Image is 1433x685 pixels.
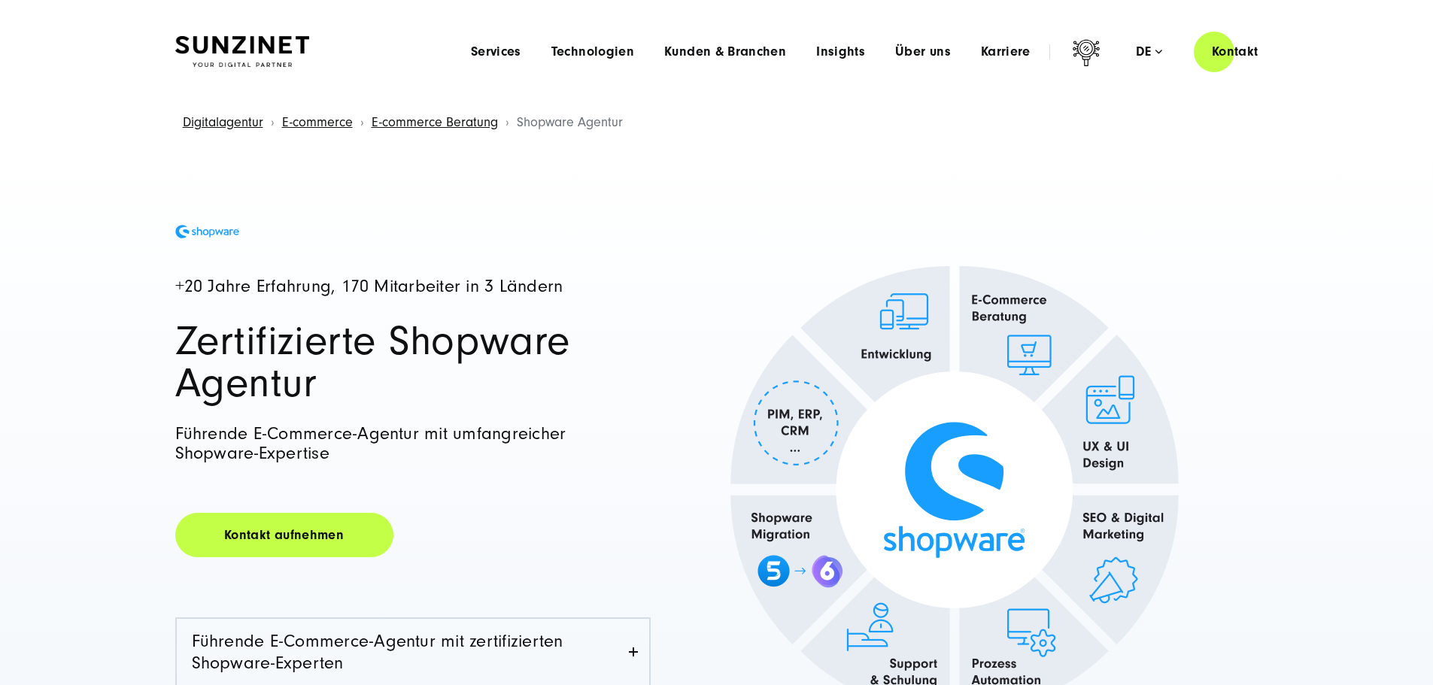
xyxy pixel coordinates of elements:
img: Shopware Agentur Logo blau [175,225,239,239]
img: SUNZINET Full Service Digital Agentur [175,36,309,68]
a: E-commerce [282,114,353,130]
a: Führende E-Commerce-Agentur mit zertifizierten Shopware-Experten [177,619,649,685]
a: Karriere [981,44,1031,59]
h2: Führende E-Commerce-Agentur mit umfangreicher Shopware-Expertise [175,424,651,464]
h1: Zertifizierte Shopware Agentur [175,320,651,405]
a: Kontakt aufnehmen [175,513,393,557]
a: Über uns [895,44,951,59]
a: Kunden & Branchen [664,44,786,59]
a: Kontakt [1194,30,1277,73]
a: Services [471,44,521,59]
a: Technologien [551,44,634,59]
h4: +20 Jahre Erfahrung, 170 Mitarbeiter in 3 Ländern [175,277,651,296]
a: E-commerce Beratung [372,114,498,130]
a: Insights [816,44,865,59]
a: Digitalagentur [183,114,263,130]
div: de [1136,44,1162,59]
span: Shopware Agentur [517,114,623,130]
